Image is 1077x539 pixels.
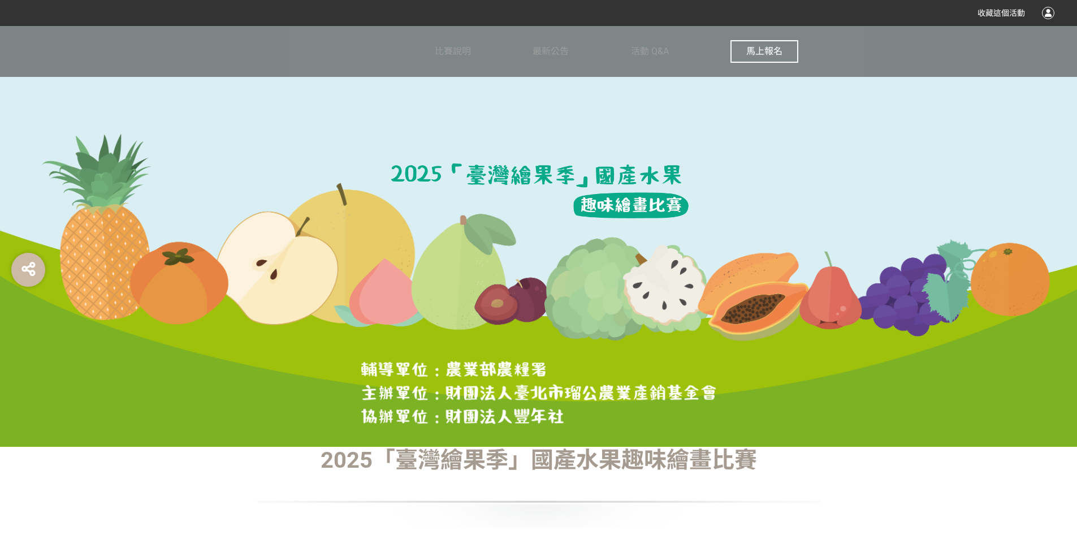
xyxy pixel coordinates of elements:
span: 最新公告 [533,46,569,57]
h1: 2025「臺灣繪果季」國產水果趣味繪畫比賽 [256,447,821,474]
span: 收藏這個活動 [977,8,1025,18]
a: 比賽說明 [435,26,471,77]
a: 最新公告 [533,26,569,77]
img: 2025「臺灣繪果季」國產水果趣味繪畫比賽 [369,152,708,321]
button: 馬上報名 [730,40,798,63]
span: 比賽說明 [435,46,471,57]
a: 活動 Q&A [631,26,669,77]
span: 活動 Q&A [631,46,669,57]
span: 馬上報名 [746,46,782,57]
